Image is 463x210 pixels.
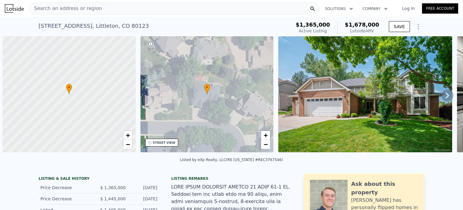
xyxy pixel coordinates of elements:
div: LISTING & SALE HISTORY [39,176,159,182]
a: Zoom in [261,131,270,140]
img: Sale: 135258095 Parcel: 5197207 [278,36,452,152]
span: + [264,131,268,139]
div: [STREET_ADDRESS] , Littleton , CO 80123 [39,22,149,30]
a: Free Account [422,3,458,14]
a: Zoom in [123,131,132,140]
span: $ 1,365,000 [100,185,126,190]
div: Ask about this property [351,180,418,197]
a: Zoom out [261,140,270,149]
div: • [204,84,210,94]
div: [DATE] [131,185,157,191]
div: Listed by eXp Realty, LLC (RE [US_STATE] #REC3767546) [180,158,283,162]
img: Lotside [5,4,24,13]
button: Company [358,3,392,14]
div: Price Decrease [40,185,94,191]
span: − [126,141,130,148]
div: Lotside ARV [345,28,379,34]
div: Price Decrease [40,196,94,202]
span: $1,365,000 [296,21,330,28]
span: + [126,131,130,139]
span: • [204,85,210,90]
span: Active Listing [299,28,327,33]
span: $1,678,000 [345,21,379,28]
a: Log In [395,5,422,11]
span: $ 1,445,000 [100,196,126,201]
span: Search an address or region [29,5,102,12]
button: Solutions [320,3,358,14]
span: − [264,141,268,148]
button: SAVE [389,21,410,32]
div: STREET VIEW [153,141,175,145]
div: • [66,84,72,94]
a: Zoom out [123,140,132,149]
button: Show Options [412,21,424,33]
div: [DATE] [131,196,157,202]
span: • [66,85,72,90]
div: Listing remarks [171,176,292,181]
